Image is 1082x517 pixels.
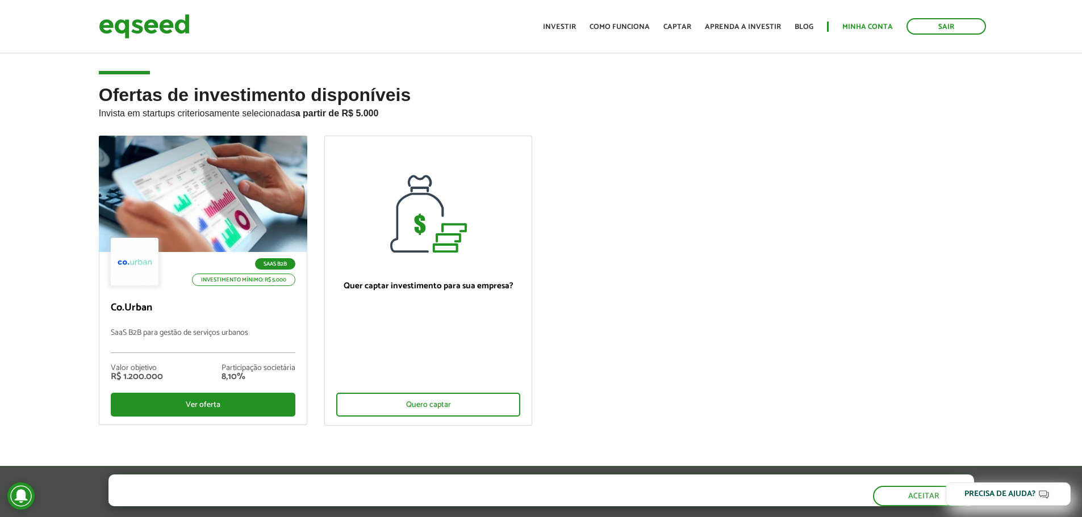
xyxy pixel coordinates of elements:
p: SaaS B2B para gestão de serviços urbanos [111,329,295,353]
a: Investir [543,23,576,31]
a: SaaS B2B Investimento mínimo: R$ 5.000 Co.Urban SaaS B2B para gestão de serviços urbanos Valor ob... [99,136,307,425]
div: Quero captar [336,393,521,417]
div: Valor objetivo [111,364,163,372]
a: Blog [795,23,813,31]
a: Minha conta [842,23,893,31]
a: Quer captar investimento para sua empresa? Quero captar [324,136,533,426]
strong: a partir de R$ 5.000 [295,108,379,118]
p: Investimento mínimo: R$ 5.000 [192,274,295,286]
h5: O site da EqSeed utiliza cookies para melhorar sua navegação. [108,474,520,492]
p: Quer captar investimento para sua empresa? [336,281,521,291]
img: EqSeed [99,11,190,41]
a: Aprenda a investir [705,23,781,31]
a: Captar [663,23,691,31]
p: Co.Urban [111,302,295,314]
div: 8,10% [222,372,295,381]
a: política de privacidade e de cookies [258,496,390,506]
div: Participação societária [222,364,295,372]
p: Ao clicar em "aceitar", você aceita nossa . [108,495,520,506]
div: Ver oferta [111,393,295,417]
button: Aceitar [873,486,974,506]
a: Sair [906,18,986,35]
p: Invista em startups criteriosamente selecionadas [99,105,984,119]
div: R$ 1.200.000 [111,372,163,381]
p: SaaS B2B [255,258,295,270]
h2: Ofertas de investimento disponíveis [99,85,984,136]
a: Como funciona [590,23,650,31]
